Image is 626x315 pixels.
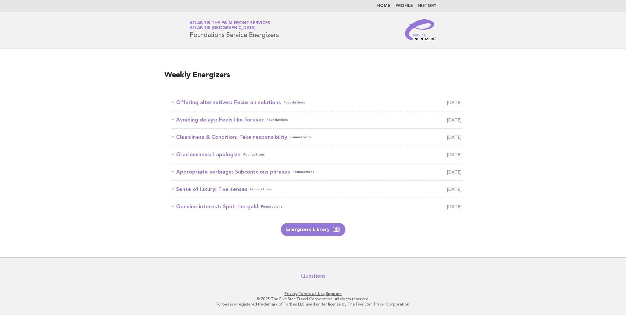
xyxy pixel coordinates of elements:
a: Avoiding delays: Feels like foreverFoundations [DATE] [172,115,462,124]
a: Sense of luxury: Five sensesFoundations [DATE] [172,185,462,194]
a: Graciousness: I apologizeFoundations [DATE] [172,150,462,159]
h2: Weekly Energizers [164,70,462,86]
a: Terms of Use [299,291,325,296]
span: [DATE] [447,98,462,107]
span: [DATE] [447,202,462,211]
span: Foundations [290,133,311,142]
span: Foundations [293,167,314,176]
p: Forbes is a registered trademark of Forbes LLC used under license by The Five Star Travel Corpora... [113,302,513,307]
span: [DATE] [447,167,462,176]
span: [DATE] [447,133,462,142]
h1: Foundations Service Energizers [190,21,279,38]
a: Questions [301,273,325,279]
span: Foundations [261,202,283,211]
a: Privacy [285,291,298,296]
a: Offering alternatives: Focus on solutionsFoundations [DATE] [172,98,462,107]
a: Appropriate verbiage: Subconscious phrasesFoundations [DATE] [172,167,462,176]
img: Service Energizers [405,19,436,40]
p: © 2025 The Five Star Travel Corporation. All rights reserved. [113,296,513,302]
span: Foundations [284,98,305,107]
a: Cleanliness & Condition: Take responsibilityFoundations [DATE] [172,133,462,142]
span: [DATE] [447,150,462,159]
a: Home [377,4,390,8]
p: · · [113,291,513,296]
a: Atlantis The Palm Front ServicesAtlantis [GEOGRAPHIC_DATA] [190,21,270,30]
span: Atlantis [GEOGRAPHIC_DATA] [190,26,256,30]
a: Support [326,291,342,296]
span: Foundations [267,115,288,124]
a: History [418,4,436,8]
a: Energizers Library [281,223,345,236]
span: Foundations [250,185,272,194]
span: [DATE] [447,185,462,194]
span: Foundations [243,150,265,159]
a: Profile [396,4,413,8]
a: Genuine interest: Spot the goldFoundations [DATE] [172,202,462,211]
span: [DATE] [447,115,462,124]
